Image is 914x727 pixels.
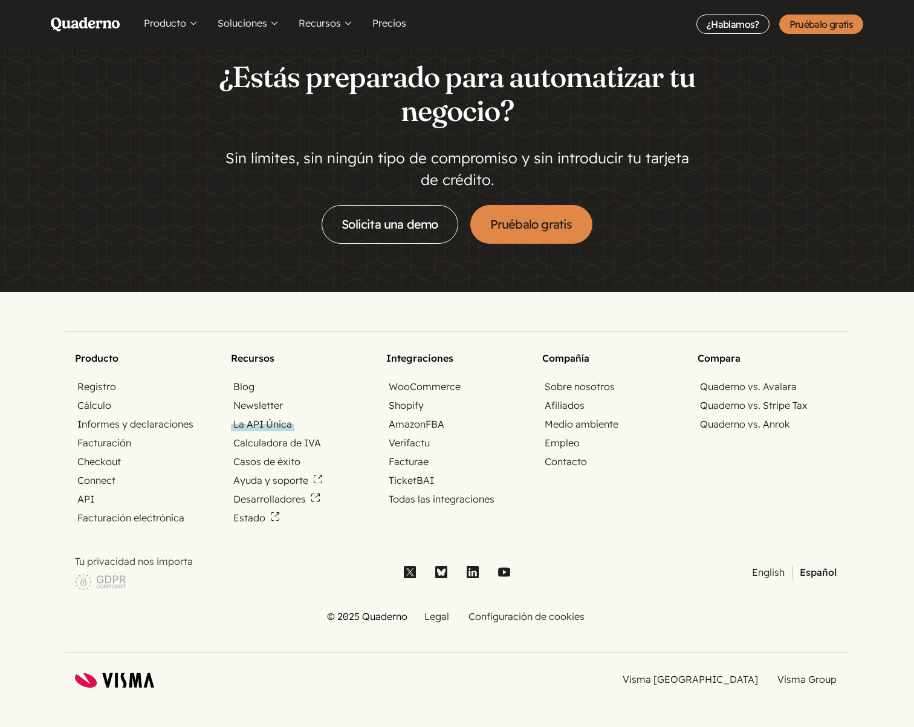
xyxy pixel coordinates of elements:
a: Quaderno vs. Stripe Tax [698,399,810,412]
a: Pruébalo gratis [779,15,863,34]
nav: Site map [75,351,839,624]
a: Visma [GEOGRAPHIC_DATA] [620,673,760,686]
a: Todas las integraciones [386,492,497,506]
h2: ¿Estás preparado para automatizar tu negocio? [215,60,699,128]
a: Estado [231,511,282,525]
a: Facturación electrónica [75,511,187,525]
a: Contacto [542,455,589,469]
a: Facturae [386,455,431,469]
a: Ayuda y soporte [231,474,325,487]
a: Quaderno vs. Avalara [698,380,799,394]
a: TicketBAI [386,474,436,487]
h2: Integraciones [386,351,528,365]
p: Sin límites, sin ningún tipo de compromiso y sin introducir tu tarjeta de crédito. [215,147,699,191]
abbr: Fulfillment by Amazon [426,418,444,430]
a: Solicita una demo [322,205,458,244]
a: Blog [231,380,257,394]
a: Empleo [542,436,582,450]
p: Tu privacidad nos importa [75,554,383,569]
a: La API Única [231,417,294,431]
a: Registro [75,380,118,394]
li: © 2025 Quaderno [327,610,407,624]
a: Desarrolladores [231,492,323,506]
a: Connect [75,474,118,487]
a: Sobre nosotros [542,380,617,394]
a: Casos de éxito [231,455,303,469]
a: Visma Group [775,673,839,686]
a: English [750,566,787,579]
a: ¿Hablamos? [696,15,770,34]
a: Verifactu [386,436,432,450]
a: Quaderno vs. Anrok [698,417,792,431]
a: Configuración de cookies [466,610,587,623]
a: Newsletter [231,399,285,412]
a: AmazonFBA [386,417,447,431]
a: Medio ambiente [542,417,621,431]
a: Facturación [75,436,134,450]
a: Calculadora de IVA [231,436,323,450]
a: Informes y declaraciones [75,417,196,431]
a: WooCommerce [386,380,463,394]
h2: Compara [698,351,839,365]
h2: Producto [75,351,216,365]
a: Legal [422,610,452,624]
a: Checkout [75,455,123,469]
ul: Selector de idioma [531,566,839,579]
h2: Recursos [231,351,372,365]
a: Pruébalo gratis [470,205,592,244]
h2: Compañía [542,351,684,365]
a: Shopify [386,399,426,412]
a: Afiliados [542,399,587,412]
a: Cálculo [75,399,114,412]
a: API [75,492,97,506]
